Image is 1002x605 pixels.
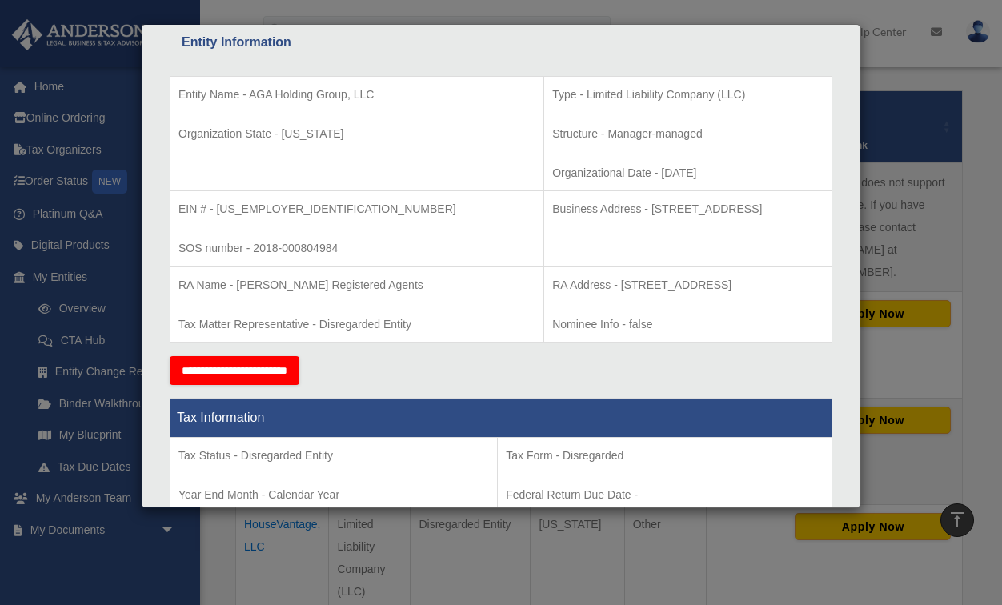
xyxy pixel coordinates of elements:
[552,163,824,183] p: Organizational Date - [DATE]
[178,446,489,466] p: Tax Status - Disregarded Entity
[552,85,824,105] p: Type - Limited Liability Company (LLC)
[178,124,535,144] p: Organization State - [US_STATE]
[178,199,535,219] p: EIN # - [US_EMPLOYER_IDENTIFICATION_NUMBER]
[506,446,824,466] p: Tax Form - Disregarded
[552,199,824,219] p: Business Address - [STREET_ADDRESS]
[182,31,820,54] div: Entity Information
[506,485,824,505] p: Federal Return Due Date -
[178,275,535,295] p: RA Name - [PERSON_NAME] Registered Agents
[178,238,535,258] p: SOS number - 2018-000804984
[552,124,824,144] p: Structure - Manager-managed
[178,485,489,505] p: Year End Month - Calendar Year
[178,85,535,105] p: Entity Name - AGA Holding Group, LLC
[552,315,824,335] p: Nominee Info - false
[170,399,832,438] th: Tax Information
[552,275,824,295] p: RA Address - [STREET_ADDRESS]
[170,438,498,556] td: Tax Period Type - Calendar Year
[178,315,535,335] p: Tax Matter Representative - Disregarded Entity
